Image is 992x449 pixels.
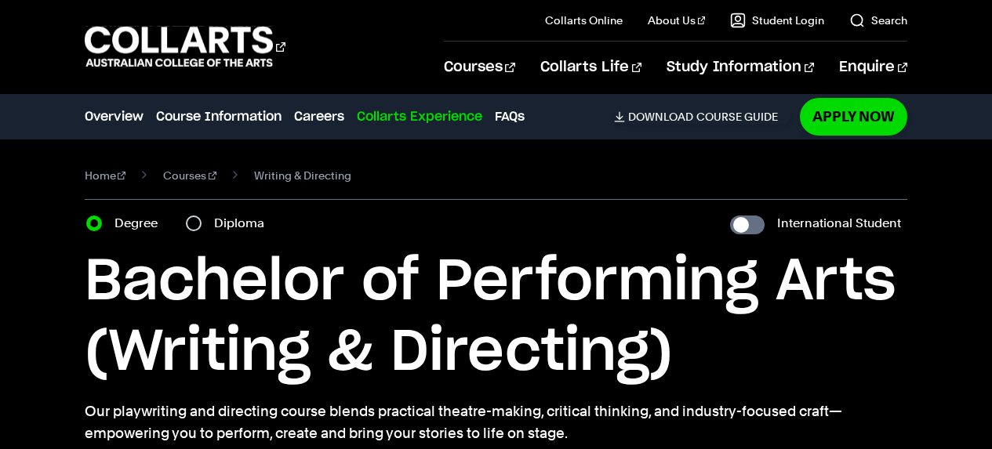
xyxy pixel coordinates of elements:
[163,165,216,186] a: Courses
[85,247,908,388] h1: Bachelor of Performing Arts (Writing & Directing)
[444,42,515,93] a: Courses
[214,212,274,234] label: Diploma
[800,98,907,135] a: Apply Now
[730,13,824,28] a: Student Login
[849,13,907,28] a: Search
[648,13,706,28] a: About Us
[357,107,482,126] a: Collarts Experience
[667,42,814,93] a: Study Information
[839,42,907,93] a: Enquire
[114,212,167,234] label: Degree
[85,24,285,69] div: Go to homepage
[540,42,641,93] a: Collarts Life
[495,107,525,126] a: FAQs
[85,165,126,186] a: Home
[777,212,901,234] label: International Student
[85,107,144,126] a: Overview
[545,13,623,28] a: Collarts Online
[156,107,282,126] a: Course Information
[614,110,790,124] a: DownloadCourse Guide
[628,110,693,124] span: Download
[254,165,351,186] span: Writing & Directing
[85,400,908,444] p: Our playwriting and directing course blends practical theatre-making, critical thinking, and indu...
[294,107,344,126] a: Careers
